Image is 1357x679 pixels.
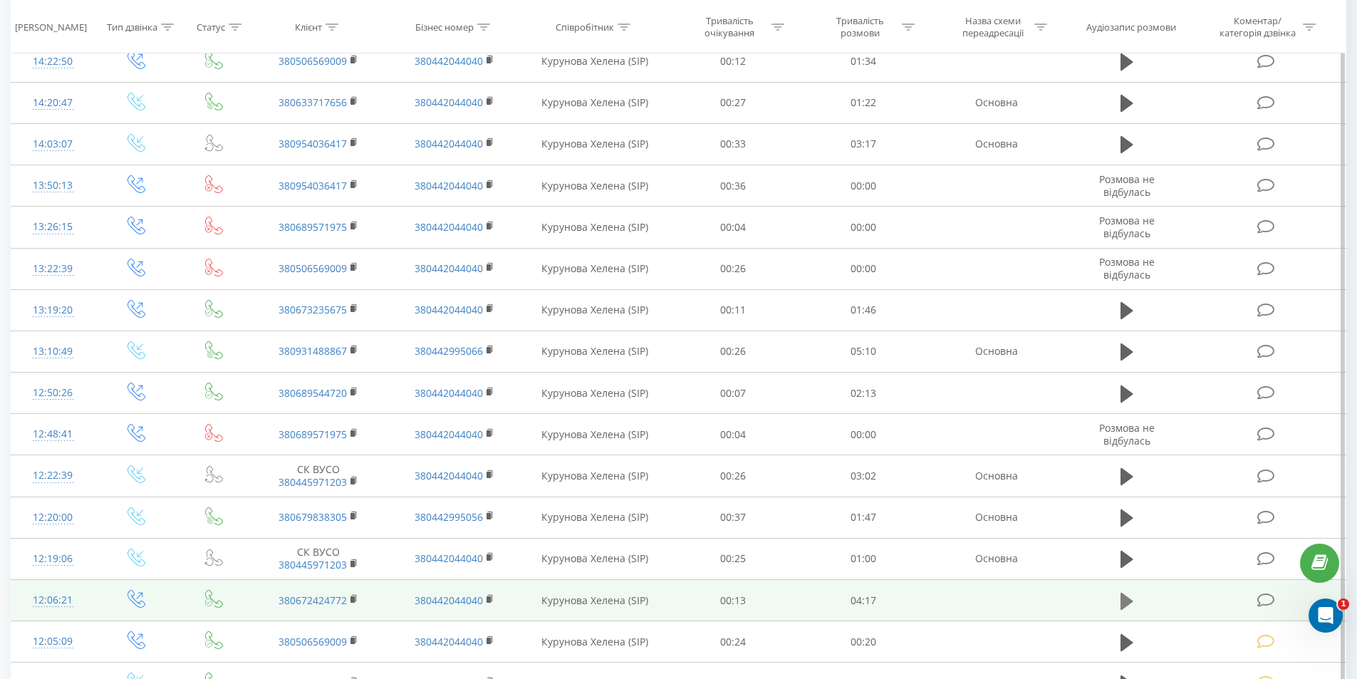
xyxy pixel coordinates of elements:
[668,580,799,621] td: 00:13
[522,123,668,165] td: Курунова Хелена (SIP)
[522,248,668,289] td: Курунова Хелена (SIP)
[522,41,668,82] td: Курунова Хелена (SIP)
[799,455,929,497] td: 03:02
[668,538,799,579] td: 00:25
[279,54,347,68] a: 380506569009
[415,137,483,150] a: 380442044040
[522,497,668,538] td: Курунова Хелена (SIP)
[799,248,929,289] td: 00:00
[26,130,80,158] div: 14:03:07
[822,15,898,39] div: Тривалість розмови
[668,289,799,331] td: 00:11
[279,594,347,607] a: 380672424772
[279,558,347,571] a: 380445971203
[1338,598,1349,610] span: 1
[26,48,80,76] div: 14:22:50
[279,427,347,441] a: 380689571975
[415,261,483,275] a: 380442044040
[415,510,483,524] a: 380442995056
[799,621,929,663] td: 00:20
[415,95,483,109] a: 380442044040
[26,296,80,324] div: 13:19:20
[26,172,80,199] div: 13:50:13
[668,41,799,82] td: 00:12
[26,420,80,448] div: 12:48:41
[668,621,799,663] td: 00:24
[668,82,799,123] td: 00:27
[928,123,1064,165] td: Основна
[295,21,322,33] div: Клієнт
[279,261,347,275] a: 380506569009
[415,635,483,648] a: 380442044040
[522,414,668,455] td: Курунова Хелена (SIP)
[415,594,483,607] a: 380442044040
[668,414,799,455] td: 00:04
[26,504,80,532] div: 12:20:00
[556,21,614,33] div: Співробітник
[668,455,799,497] td: 00:26
[26,628,80,655] div: 12:05:09
[26,379,80,407] div: 12:50:26
[279,475,347,489] a: 380445971203
[279,344,347,358] a: 380931488867
[928,82,1064,123] td: Основна
[26,586,80,614] div: 12:06:21
[415,303,483,316] a: 380442044040
[1216,15,1299,39] div: Коментар/категорія дзвінка
[799,289,929,331] td: 01:46
[522,373,668,414] td: Курунова Хелена (SIP)
[522,165,668,207] td: Курунова Хелена (SIP)
[279,220,347,234] a: 380689571975
[26,89,80,117] div: 14:20:47
[799,331,929,372] td: 05:10
[415,469,483,482] a: 380442044040
[279,510,347,524] a: 380679838305
[1309,598,1343,633] iframe: Intercom live chat
[799,580,929,621] td: 04:17
[668,248,799,289] td: 00:26
[251,455,386,497] td: СК ВУСО
[1099,172,1155,199] span: Розмова не відбулась
[26,545,80,573] div: 12:19:06
[668,123,799,165] td: 00:33
[799,82,929,123] td: 01:22
[415,179,483,192] a: 380442044040
[415,427,483,441] a: 380442044040
[928,455,1064,497] td: Основна
[668,165,799,207] td: 00:36
[799,165,929,207] td: 00:00
[668,331,799,372] td: 00:26
[279,386,347,400] a: 380689544720
[279,303,347,316] a: 380673235675
[279,179,347,192] a: 380954036417
[799,538,929,579] td: 01:00
[1099,421,1155,447] span: Розмова не відбулась
[668,207,799,248] td: 00:04
[251,538,386,579] td: СК ВУСО
[522,331,668,372] td: Курунова Хелена (SIP)
[668,497,799,538] td: 00:37
[415,551,483,565] a: 380442044040
[415,344,483,358] a: 380442995066
[279,137,347,150] a: 380954036417
[26,255,80,283] div: 13:22:39
[26,462,80,489] div: 12:22:39
[522,580,668,621] td: Курунова Хелена (SIP)
[1099,214,1155,240] span: Розмова не відбулась
[799,414,929,455] td: 00:00
[15,21,87,33] div: [PERSON_NAME]
[955,15,1031,39] div: Назва схеми переадресації
[799,41,929,82] td: 01:34
[692,15,768,39] div: Тривалість очікування
[928,497,1064,538] td: Основна
[107,21,157,33] div: Тип дзвінка
[928,331,1064,372] td: Основна
[522,538,668,579] td: Курунова Хелена (SIP)
[522,621,668,663] td: Курунова Хелена (SIP)
[279,95,347,109] a: 380633717656
[415,21,474,33] div: Бізнес номер
[26,213,80,241] div: 13:26:15
[799,497,929,538] td: 01:47
[415,54,483,68] a: 380442044040
[1086,21,1176,33] div: Аудіозапис розмови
